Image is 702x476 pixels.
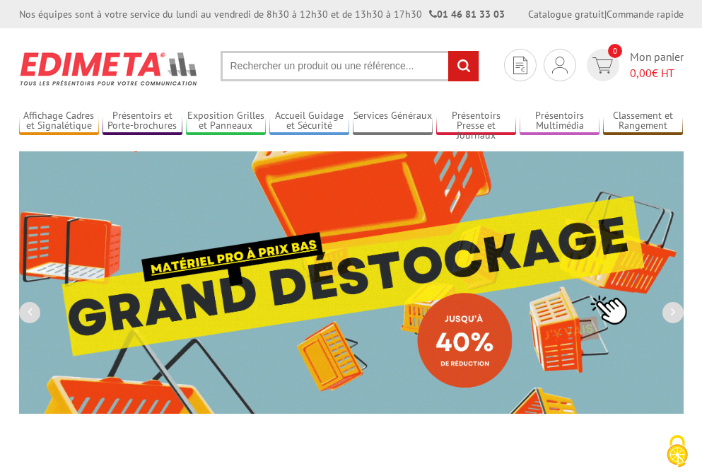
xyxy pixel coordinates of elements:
[221,51,479,81] input: Rechercher un produit ou une référence...
[528,7,684,21] div: |
[607,8,684,21] a: Commande rapide
[603,110,683,133] a: Classement et Rangement
[269,110,349,133] a: Accueil Guidage et Sécurité
[520,110,599,133] a: Présentoirs Multimédia
[19,7,505,21] div: Nos équipes sont à votre service du lundi au vendredi de 8h30 à 12h30 et de 13h30 à 17h30
[19,110,99,133] a: Affichage Cadres et Signalétique
[186,110,266,133] a: Exposition Grilles et Panneaux
[630,49,684,81] span: Mon panier
[592,57,613,74] img: devis rapide
[660,434,695,469] img: Cookies (fenêtre modale)
[528,8,604,21] a: Catalogue gratuit
[353,110,433,133] a: Services Généraux
[630,65,684,81] span: € HT
[513,57,527,74] img: devis rapide
[429,8,505,21] strong: 01 46 81 33 03
[103,110,182,133] a: Présentoirs et Porte-brochures
[653,428,702,476] button: Cookies (fenêtre modale)
[630,66,652,80] span: 0,00
[436,110,516,133] a: Présentoirs Presse et Journaux
[583,49,684,81] a: devis rapide 0 Mon panier 0,00€ HT
[448,51,479,81] input: rechercher
[19,42,199,95] img: Présentoir, panneau, stand - Edimeta - PLV, affichage, mobilier bureau, entreprise
[608,44,622,58] span: 0
[552,57,568,74] img: devis rapide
